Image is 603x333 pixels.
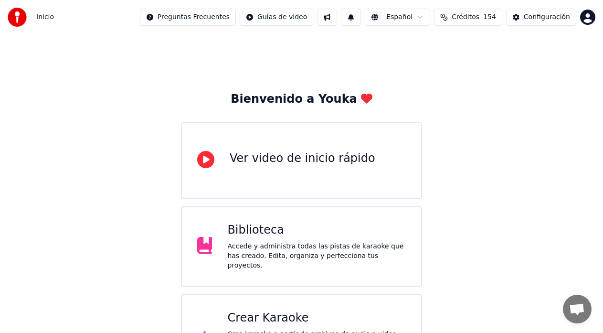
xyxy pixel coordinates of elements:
[227,311,406,326] div: Crear Karaoke
[230,151,375,166] div: Ver video de inicio rápido
[506,9,576,26] button: Configuración
[563,295,592,323] div: Chat abierto
[483,12,496,22] span: 154
[140,9,236,26] button: Preguntas Frecuentes
[524,12,570,22] div: Configuración
[36,12,54,22] span: Inicio
[452,12,479,22] span: Créditos
[231,92,372,107] div: Bienvenido a Youka
[227,242,406,270] div: Accede y administra todas las pistas de karaoke que has creado. Edita, organiza y perfecciona tus...
[8,8,27,27] img: youka
[36,12,54,22] nav: breadcrumb
[227,223,406,238] div: Biblioteca
[240,9,313,26] button: Guías de video
[434,9,502,26] button: Créditos154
